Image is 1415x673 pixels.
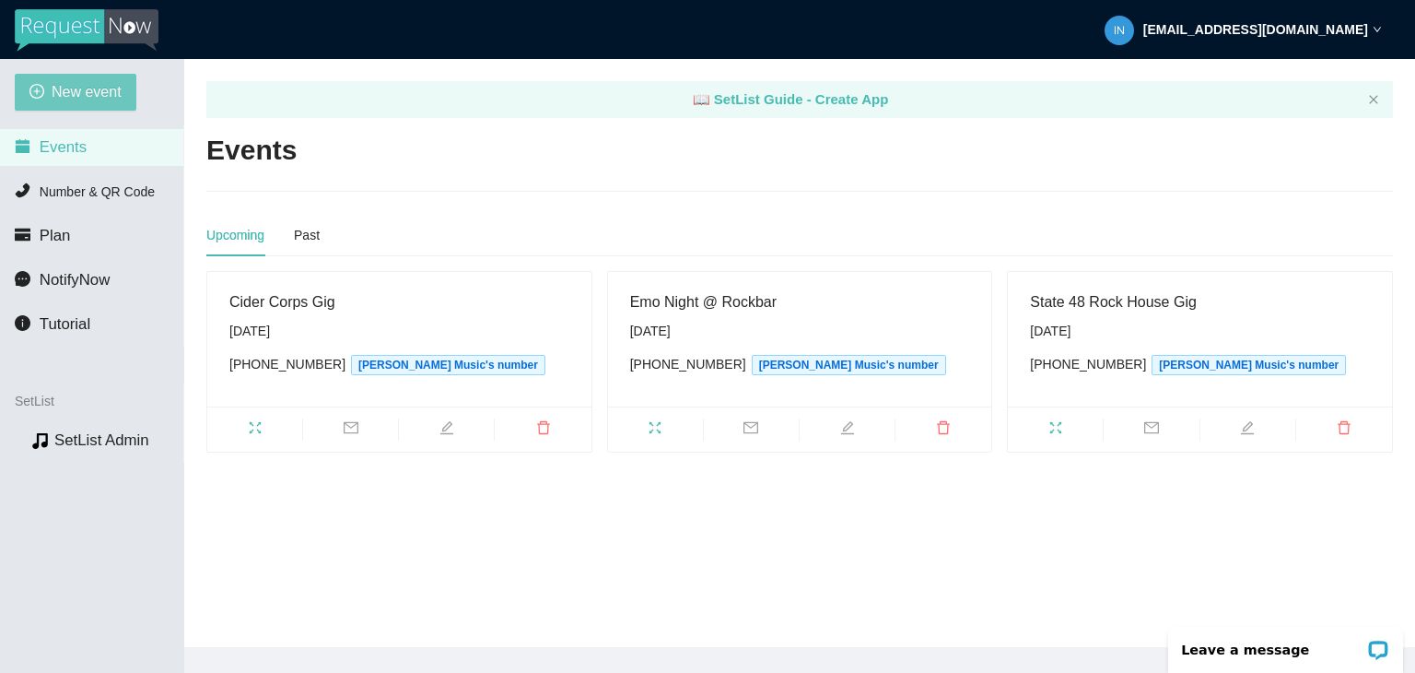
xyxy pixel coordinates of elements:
[207,420,302,441] span: fullscreen
[351,355,545,375] span: [PERSON_NAME] Music's number
[693,91,710,107] span: laptop
[1030,354,1370,375] div: [PHONE_NUMBER]
[693,91,889,107] a: laptop SetList Guide - Create App
[40,138,87,156] span: Events
[29,84,44,101] span: plus-circle
[1030,321,1370,341] div: [DATE]
[40,271,110,289] span: NotifyNow
[40,227,71,244] span: Plan
[15,9,158,52] img: RequestNow
[15,271,30,287] span: message
[52,80,122,103] span: New event
[206,132,297,170] h2: Events
[1030,290,1370,313] div: State 48 Rock House Gig
[229,354,569,375] div: [PHONE_NUMBER]
[1368,94,1379,105] span: close
[40,315,90,333] span: Tutorial
[15,183,30,198] span: phone
[1105,16,1134,45] img: 217e36b01bcd92fbcfce66bf4147cd36
[303,420,398,441] span: mail
[1373,25,1382,34] span: down
[399,420,494,441] span: edit
[608,420,703,441] span: fullscreen
[1156,615,1415,673] iframe: LiveChat chat widget
[54,431,149,449] a: SetList Admin
[495,420,591,441] span: delete
[895,420,991,441] span: delete
[229,321,569,341] div: [DATE]
[1296,420,1392,441] span: delete
[1200,420,1295,441] span: edit
[40,184,155,199] span: Number & QR Code
[15,138,30,154] span: calendar
[1368,94,1379,106] button: close
[229,290,569,313] div: Cider Corps Gig
[752,355,946,375] span: [PERSON_NAME] Music's number
[206,225,264,245] div: Upcoming
[294,225,320,245] div: Past
[1008,420,1103,441] span: fullscreen
[1104,420,1199,441] span: mail
[630,290,970,313] div: Emo Night @ Rockbar
[630,354,970,375] div: [PHONE_NUMBER]
[15,227,30,242] span: credit-card
[15,74,136,111] button: plus-circleNew event
[800,420,895,441] span: edit
[1152,355,1346,375] span: [PERSON_NAME] Music's number
[15,315,30,331] span: info-circle
[1143,22,1368,37] strong: [EMAIL_ADDRESS][DOMAIN_NAME]
[704,420,799,441] span: mail
[630,321,970,341] div: [DATE]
